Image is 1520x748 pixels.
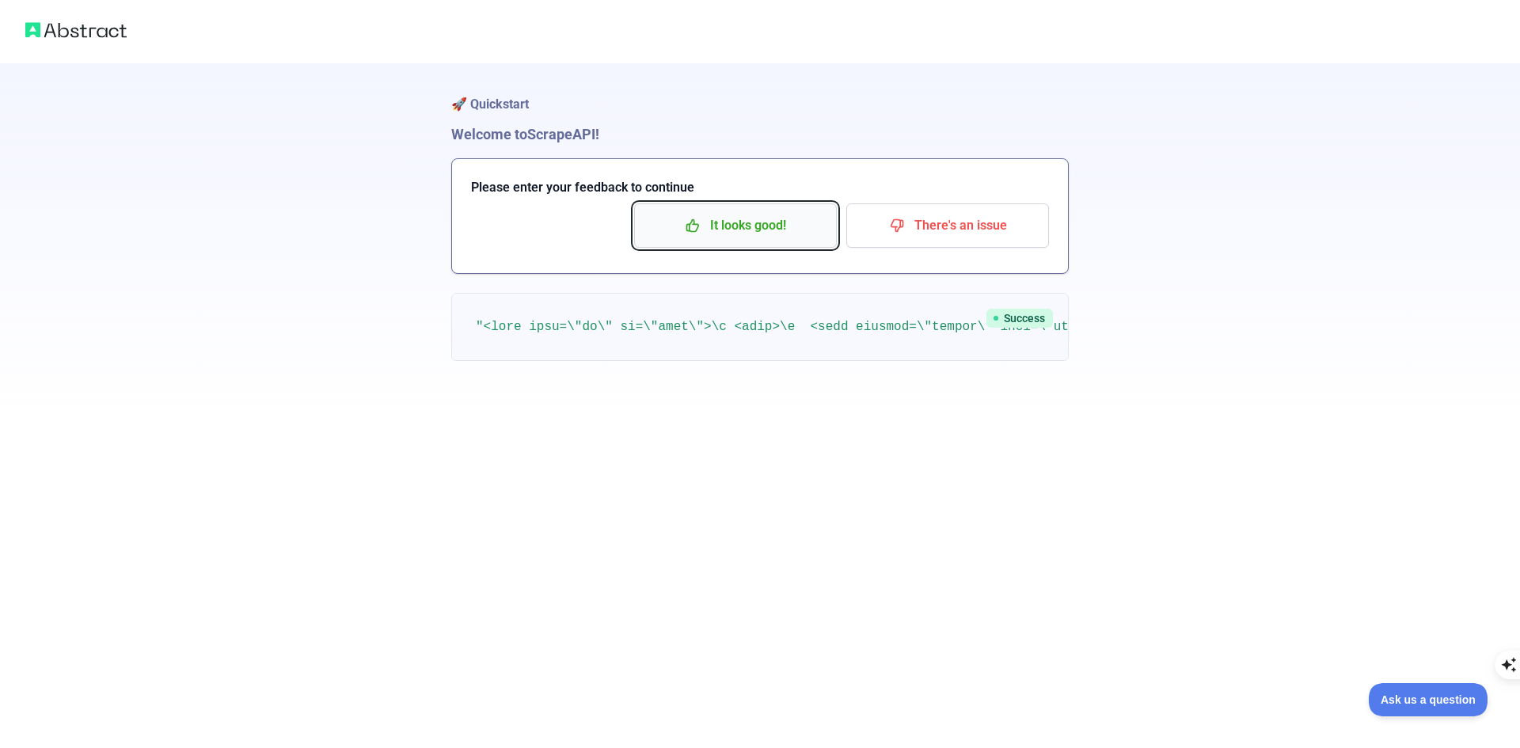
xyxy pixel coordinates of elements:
button: It looks good! [634,203,837,248]
h1: 🚀 Quickstart [451,63,1069,123]
img: Abstract logo [25,19,127,41]
h1: Welcome to Scrape API! [451,123,1069,146]
button: There's an issue [846,203,1049,248]
h3: Please enter your feedback to continue [471,178,1049,197]
p: It looks good! [646,212,825,239]
span: Success [986,309,1053,328]
p: There's an issue [858,212,1037,239]
iframe: Toggle Customer Support [1369,683,1488,716]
